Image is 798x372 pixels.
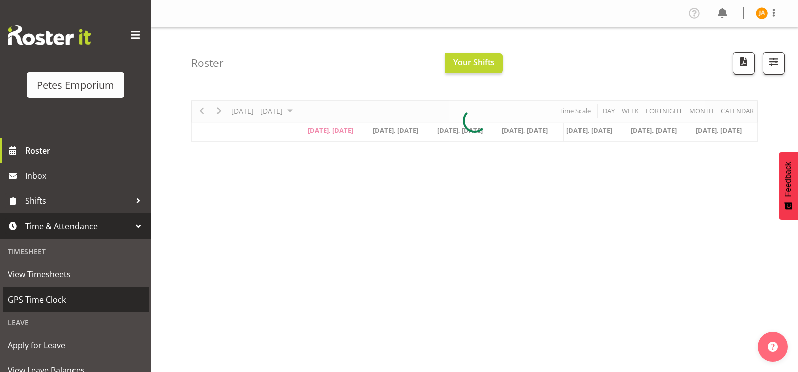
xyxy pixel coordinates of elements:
[25,193,131,208] span: Shifts
[8,25,91,45] img: Rosterit website logo
[445,53,503,73] button: Your Shifts
[8,338,143,353] span: Apply for Leave
[3,262,149,287] a: View Timesheets
[763,52,785,75] button: Filter Shifts
[25,143,146,158] span: Roster
[768,342,778,352] img: help-xxl-2.png
[3,333,149,358] a: Apply for Leave
[453,57,495,68] span: Your Shifts
[25,218,131,234] span: Time & Attendance
[3,312,149,333] div: Leave
[733,52,755,75] button: Download a PDF of the roster according to the set date range.
[8,292,143,307] span: GPS Time Clock
[37,78,114,93] div: Petes Emporium
[779,152,798,220] button: Feedback - Show survey
[756,7,768,19] img: jeseryl-armstrong10788.jpg
[8,267,143,282] span: View Timesheets
[191,57,224,69] h4: Roster
[784,162,793,197] span: Feedback
[25,168,146,183] span: Inbox
[3,241,149,262] div: Timesheet
[3,287,149,312] a: GPS Time Clock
